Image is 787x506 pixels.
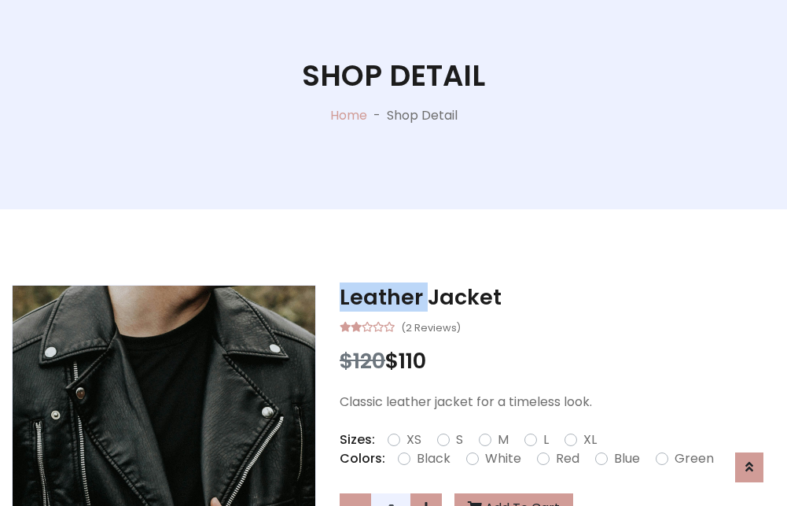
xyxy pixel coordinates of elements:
label: XL [583,430,597,449]
p: Colors: [340,449,385,468]
label: M [498,430,509,449]
h3: $ [340,349,775,374]
a: Home [330,106,367,124]
label: White [485,449,521,468]
span: 110 [399,346,426,375]
small: (2 Reviews) [401,317,461,336]
label: XS [406,430,421,449]
label: L [543,430,549,449]
label: S [456,430,463,449]
h3: Leather Jacket [340,285,775,310]
p: Shop Detail [387,106,458,125]
p: Classic leather jacket for a timeless look. [340,393,775,412]
label: Blue [614,449,640,468]
label: Red [556,449,579,468]
p: - [367,106,387,125]
label: Black [417,449,451,468]
h1: Shop Detail [302,58,485,93]
p: Sizes: [340,430,375,449]
label: Green [675,449,714,468]
span: $120 [340,346,385,375]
